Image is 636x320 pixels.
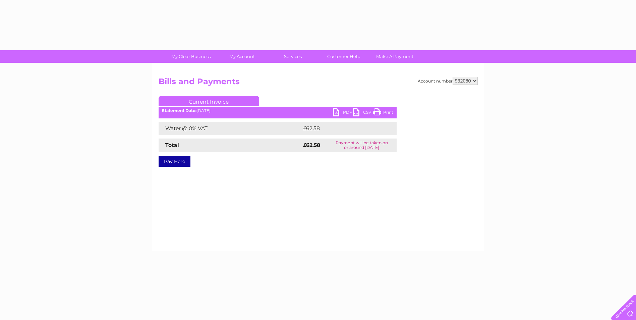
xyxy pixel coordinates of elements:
[333,108,353,118] a: PDF
[165,142,179,148] strong: Total
[159,156,190,167] a: Pay Here
[316,50,371,63] a: Customer Help
[303,142,320,148] strong: £62.58
[418,77,478,85] div: Account number
[159,108,397,113] div: [DATE]
[163,50,219,63] a: My Clear Business
[159,96,259,106] a: Current Invoice
[162,108,196,113] b: Statement Date:
[367,50,422,63] a: Make A Payment
[214,50,270,63] a: My Account
[373,108,393,118] a: Print
[159,77,478,90] h2: Bills and Payments
[265,50,321,63] a: Services
[327,139,397,152] td: Payment will be taken on or around [DATE]
[159,122,301,135] td: Water @ 0% VAT
[353,108,373,118] a: CSV
[301,122,383,135] td: £62.58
